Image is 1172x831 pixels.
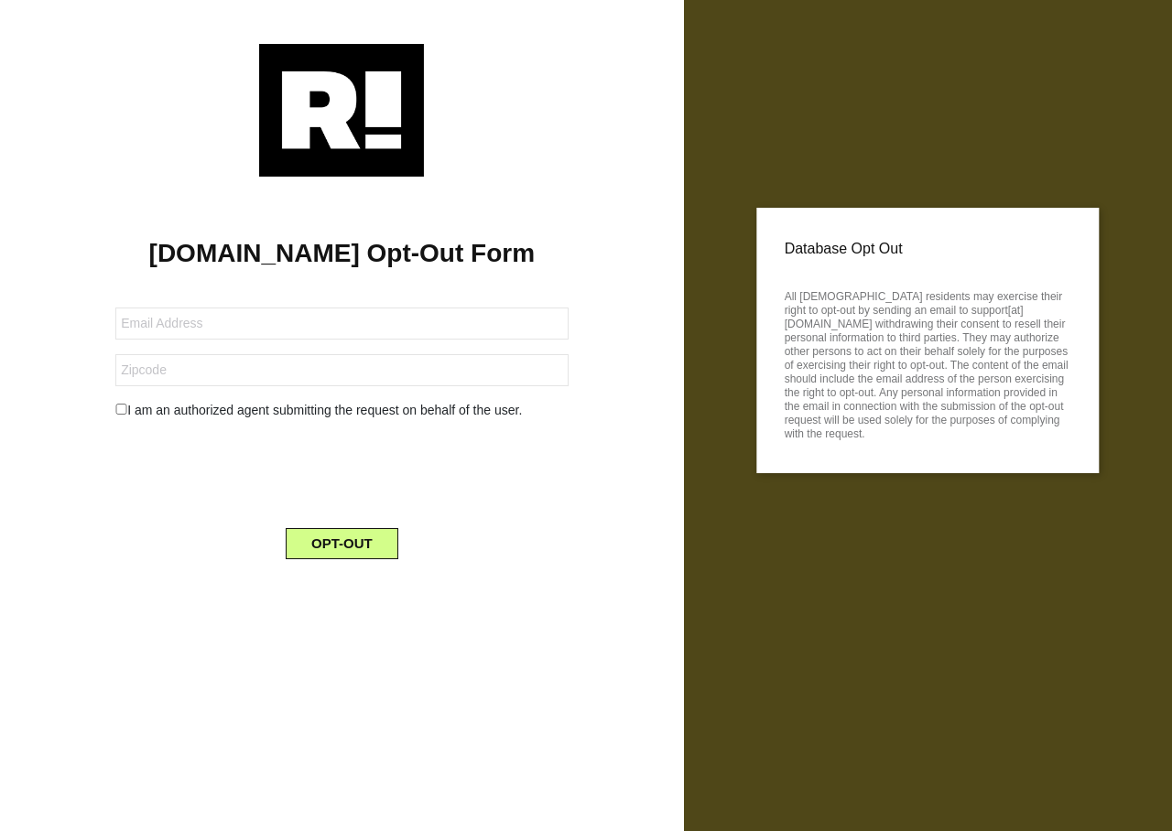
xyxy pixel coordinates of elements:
[102,401,581,420] div: I am an authorized agent submitting the request on behalf of the user.
[27,238,657,269] h1: [DOMAIN_NAME] Opt-Out Form
[115,308,568,340] input: Email Address
[259,44,424,177] img: Retention.com
[115,354,568,386] input: Zipcode
[286,528,398,559] button: OPT-OUT
[785,235,1071,263] p: Database Opt Out
[202,435,481,506] iframe: reCAPTCHA
[785,285,1071,441] p: All [DEMOGRAPHIC_DATA] residents may exercise their right to opt-out by sending an email to suppo...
